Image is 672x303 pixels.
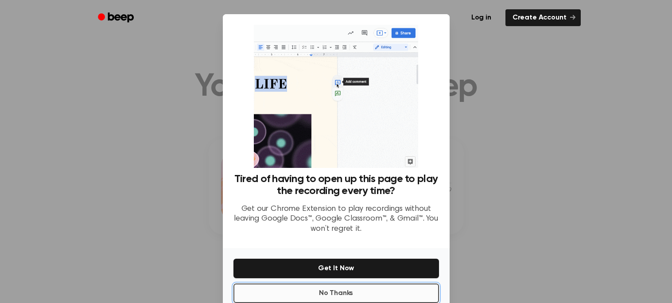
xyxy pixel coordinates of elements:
[233,259,439,278] button: Get It Now
[505,9,581,26] a: Create Account
[233,173,439,197] h3: Tired of having to open up this page to play the recording every time?
[233,204,439,234] p: Get our Chrome Extension to play recordings without leaving Google Docs™, Google Classroom™, & Gm...
[254,25,418,168] img: Beep extension in action
[233,284,439,303] button: No Thanks
[462,8,500,28] a: Log in
[92,9,142,27] a: Beep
